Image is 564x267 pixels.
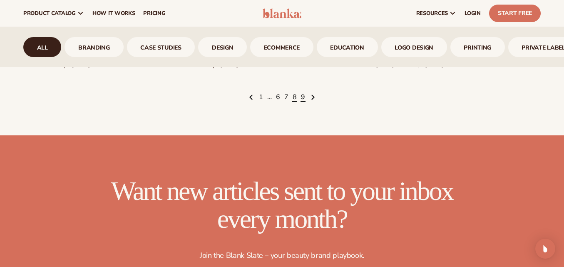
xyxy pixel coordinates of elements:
[450,37,505,57] div: 8 / 9
[23,10,76,17] span: product catalog
[198,37,247,57] a: design
[65,37,123,57] a: branding
[127,37,195,57] div: 3 / 9
[23,93,541,102] nav: Pagination
[381,37,447,57] a: logo design
[250,37,313,57] a: ecommerce
[23,37,61,57] div: 1 / 9
[263,8,302,18] img: logo
[200,251,364,260] p: Join the Blank Slate – your beauty brand playbook.
[23,37,61,57] a: All
[465,10,481,17] span: LOGIN
[284,93,288,102] a: Page 7
[276,93,280,102] a: Page 6
[143,10,165,17] span: pricing
[293,93,297,102] a: Page 8
[381,37,447,57] div: 7 / 9
[65,37,123,57] div: 2 / 9
[309,93,316,102] a: Next page
[198,37,247,57] div: 4 / 9
[450,37,505,57] a: printing
[127,37,195,57] a: case studies
[301,93,305,102] a: Page 9
[317,37,378,57] a: Education
[489,5,541,22] a: Start Free
[416,10,448,17] span: resources
[248,93,255,102] a: Previous page
[92,10,135,17] span: How It Works
[317,37,378,57] div: 6 / 9
[535,239,555,259] div: Open Intercom Messenger
[267,93,272,102] span: …
[259,93,263,102] a: Page 1
[250,37,313,57] div: 5 / 9
[108,177,457,233] h2: Want new articles sent to your inbox every month?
